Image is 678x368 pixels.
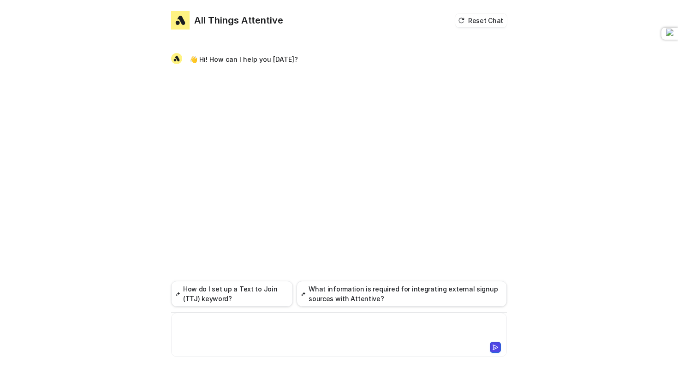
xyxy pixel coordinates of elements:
p: 👋 Hi! How can I help you [DATE]? [190,54,298,65]
img: Widget [171,11,190,30]
button: What information is required for integrating external signup sources with Attentive? [297,281,507,307]
img: loops-logo [666,29,678,39]
button: Reset Chat [455,14,507,27]
h2: All Things Attentive [194,14,283,27]
button: How do I set up a Text to Join (TTJ) keyword? [171,281,293,307]
img: Widget [171,53,182,64]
